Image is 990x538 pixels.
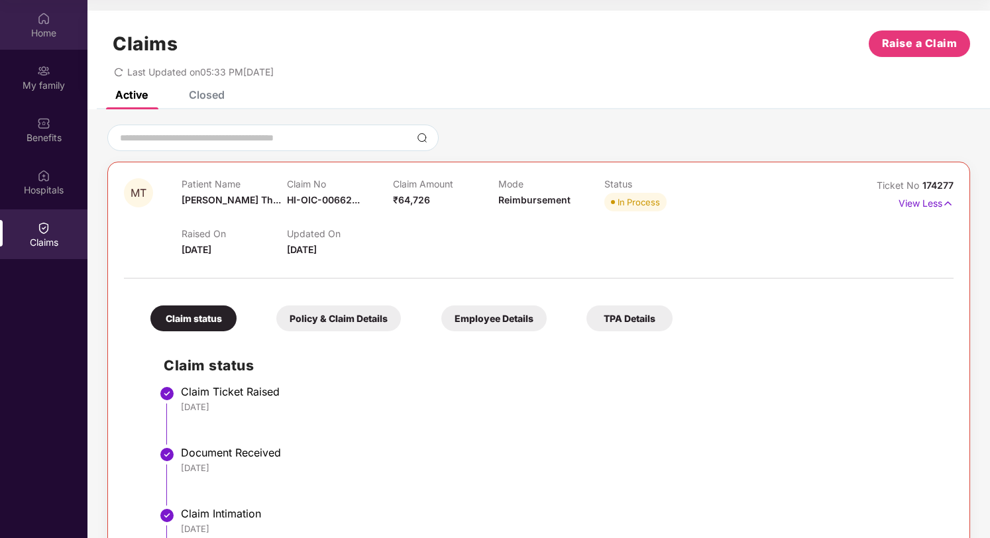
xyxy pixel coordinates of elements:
[181,446,940,459] div: Document Received
[287,178,392,189] p: Claim No
[498,194,571,205] span: Reimbursement
[899,193,954,211] p: View Less
[181,507,940,520] div: Claim Intimation
[618,195,660,209] div: In Process
[181,523,940,535] div: [DATE]
[181,401,940,413] div: [DATE]
[159,508,175,523] img: svg+xml;base64,PHN2ZyBpZD0iU3RlcC1Eb25lLTMyeDMyIiB4bWxucz0iaHR0cDovL3d3dy53My5vcmcvMjAwMC9zdmciIH...
[127,66,274,78] span: Last Updated on 05:33 PM[DATE]
[276,305,401,331] div: Policy & Claim Details
[113,32,178,55] h1: Claims
[877,180,922,191] span: Ticket No
[115,88,148,101] div: Active
[869,30,970,57] button: Raise a Claim
[150,305,237,331] div: Claim status
[287,228,392,239] p: Updated On
[882,35,958,52] span: Raise a Claim
[164,354,940,376] h2: Claim status
[37,169,50,182] img: svg+xml;base64,PHN2ZyBpZD0iSG9zcGl0YWxzIiB4bWxucz0iaHR0cDovL3d3dy53My5vcmcvMjAwMC9zdmciIHdpZHRoPS...
[159,447,175,462] img: svg+xml;base64,PHN2ZyBpZD0iU3RlcC1Eb25lLTMyeDMyIiB4bWxucz0iaHR0cDovL3d3dy53My5vcmcvMjAwMC9zdmciIH...
[182,228,287,239] p: Raised On
[393,178,498,189] p: Claim Amount
[159,386,175,402] img: svg+xml;base64,PHN2ZyBpZD0iU3RlcC1Eb25lLTMyeDMyIiB4bWxucz0iaHR0cDovL3d3dy53My5vcmcvMjAwMC9zdmciIH...
[181,385,940,398] div: Claim Ticket Raised
[37,221,50,235] img: svg+xml;base64,PHN2ZyBpZD0iQ2xhaW0iIHhtbG5zPSJodHRwOi8vd3d3LnczLm9yZy8yMDAwL3N2ZyIgd2lkdGg9IjIwIi...
[393,194,430,205] span: ₹64,726
[181,462,940,474] div: [DATE]
[182,244,211,255] span: [DATE]
[604,178,710,189] p: Status
[441,305,547,331] div: Employee Details
[586,305,673,331] div: TPA Details
[182,194,281,205] span: [PERSON_NAME] Th...
[189,88,225,101] div: Closed
[37,64,50,78] img: svg+xml;base64,PHN2ZyB3aWR0aD0iMjAiIGhlaWdodD0iMjAiIHZpZXdCb3g9IjAgMCAyMCAyMCIgZmlsbD0ibm9uZSIgeG...
[182,178,287,189] p: Patient Name
[114,66,123,78] span: redo
[922,180,954,191] span: 174277
[417,133,427,143] img: svg+xml;base64,PHN2ZyBpZD0iU2VhcmNoLTMyeDMyIiB4bWxucz0iaHR0cDovL3d3dy53My5vcmcvMjAwMC9zdmciIHdpZH...
[942,196,954,211] img: svg+xml;base64,PHN2ZyB4bWxucz0iaHR0cDovL3d3dy53My5vcmcvMjAwMC9zdmciIHdpZHRoPSIxNyIgaGVpZ2h0PSIxNy...
[131,188,146,199] span: MT
[498,178,604,189] p: Mode
[37,12,50,25] img: svg+xml;base64,PHN2ZyBpZD0iSG9tZSIgeG1sbnM9Imh0dHA6Ly93d3cudzMub3JnLzIwMDAvc3ZnIiB3aWR0aD0iMjAiIG...
[287,244,317,255] span: [DATE]
[37,117,50,130] img: svg+xml;base64,PHN2ZyBpZD0iQmVuZWZpdHMiIHhtbG5zPSJodHRwOi8vd3d3LnczLm9yZy8yMDAwL3N2ZyIgd2lkdGg9Ij...
[287,194,360,205] span: HI-OIC-00662...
